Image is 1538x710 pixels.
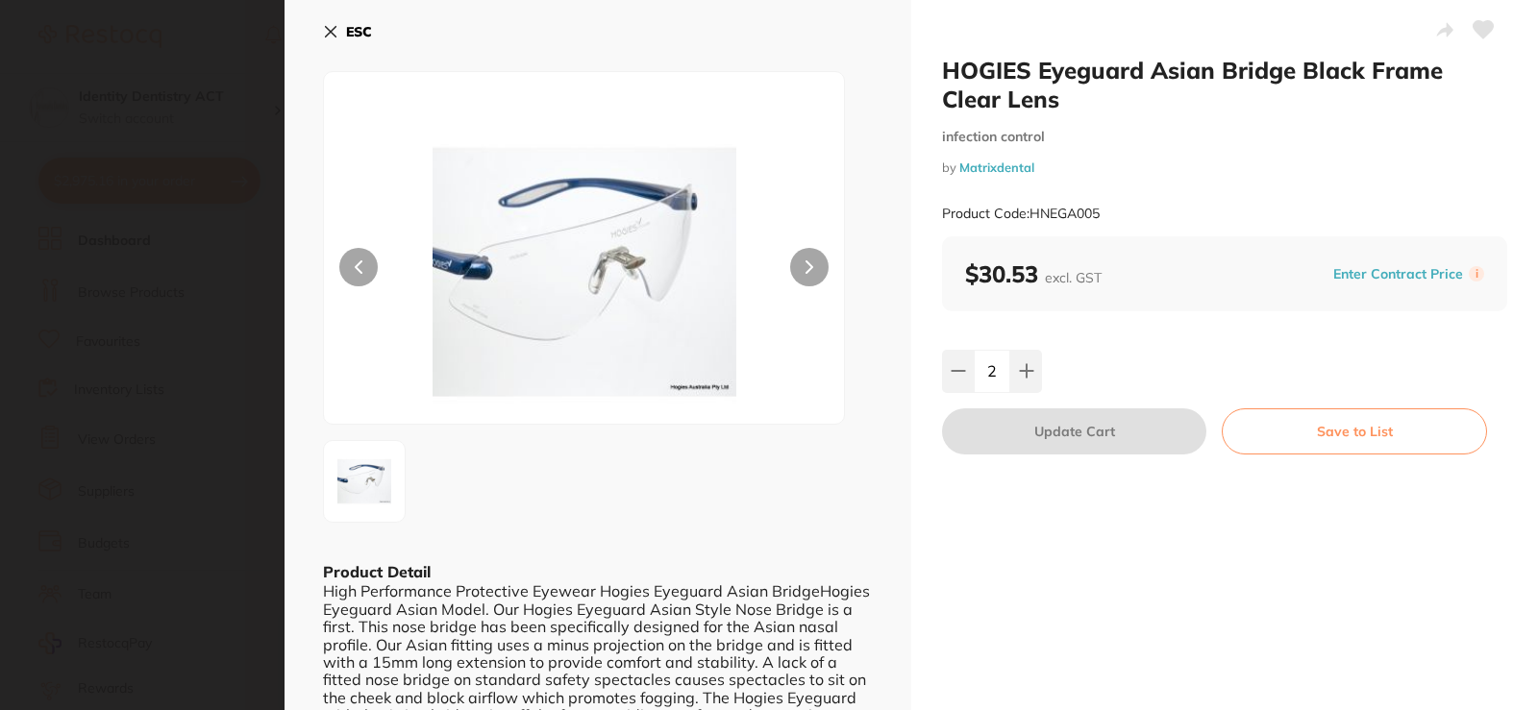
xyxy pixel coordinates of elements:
[942,129,1507,145] small: infection control
[965,259,1102,288] b: $30.53
[959,159,1034,175] a: Matrixdental
[330,447,399,516] img: Zw
[942,56,1507,113] h2: HOGIES Eyeguard Asian Bridge Black Frame Clear Lens
[428,120,740,424] img: Zw
[1469,266,1484,282] label: i
[1222,408,1487,454] button: Save to List
[942,206,1100,222] small: Product Code: HNEGA005
[942,160,1507,175] small: by
[1045,269,1102,286] span: excl. GST
[942,408,1206,454] button: Update Cart
[346,23,372,40] b: ESC
[323,562,431,581] b: Product Detail
[323,15,372,48] button: ESC
[1327,265,1469,283] button: Enter Contract Price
